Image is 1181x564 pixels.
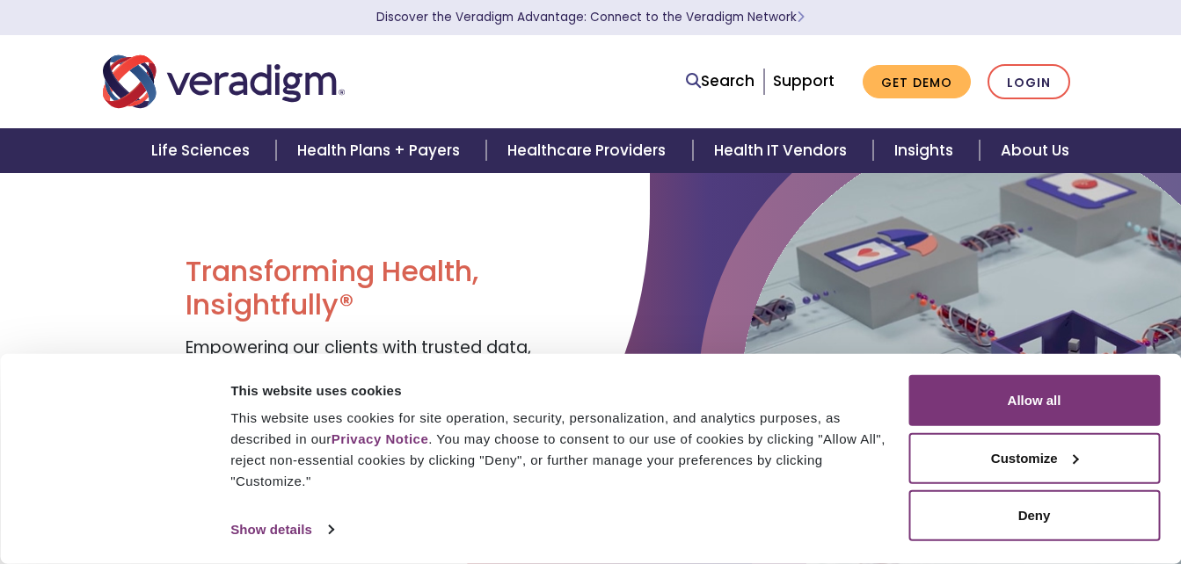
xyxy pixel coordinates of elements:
[988,64,1070,100] a: Login
[186,336,572,435] span: Empowering our clients with trusted data, insights, and solutions to help reduce costs and improv...
[797,9,805,25] span: Learn More
[186,255,577,322] h1: Transforming Health, Insightfully®
[980,128,1090,173] a: About Us
[908,490,1160,541] button: Deny
[686,69,755,93] a: Search
[103,53,345,111] img: Veradigm logo
[376,9,805,25] a: Discover the Veradigm Advantage: Connect to the Veradigm NetworkLearn More
[230,517,332,543] a: Show details
[130,128,276,173] a: Life Sciences
[276,128,486,173] a: Health Plans + Payers
[908,375,1160,426] button: Allow all
[230,380,888,401] div: This website uses cookies
[873,128,980,173] a: Insights
[908,432,1160,483] button: Customize
[332,431,428,446] a: Privacy Notice
[693,128,873,173] a: Health IT Vendors
[773,70,835,91] a: Support
[863,65,971,99] a: Get Demo
[486,128,692,173] a: Healthcare Providers
[230,408,888,492] div: This website uses cookies for site operation, security, personalization, and analytics purposes, ...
